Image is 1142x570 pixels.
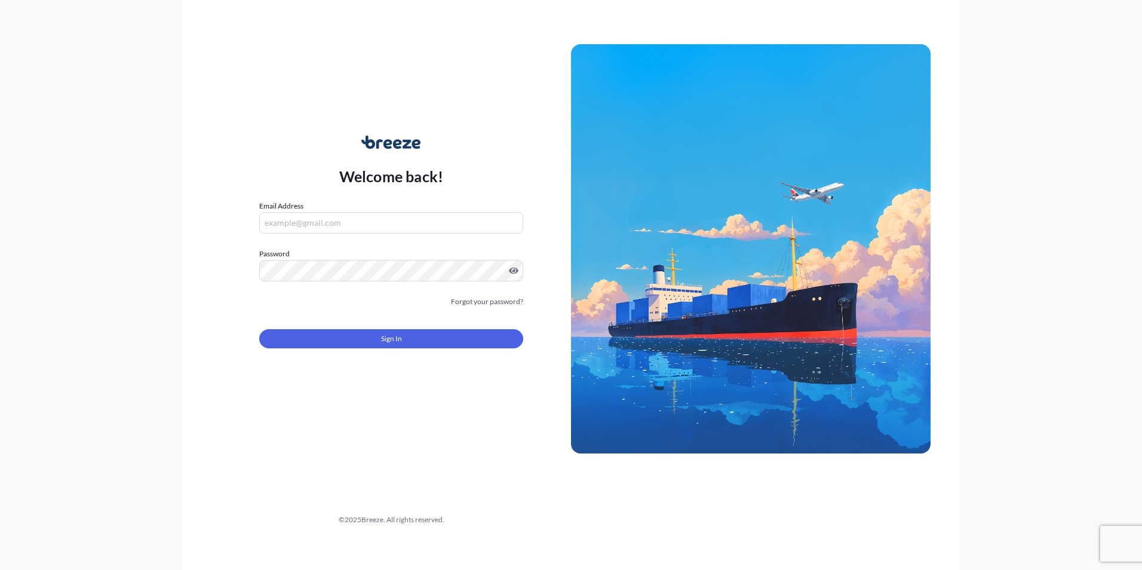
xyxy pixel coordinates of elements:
button: Show password [509,266,518,275]
p: Welcome back! [339,167,444,186]
button: Sign In [259,329,523,348]
input: example@gmail.com [259,212,523,234]
div: © 2025 Breeze. All rights reserved. [211,514,571,526]
label: Email Address [259,200,303,212]
a: Forgot your password? [451,296,523,308]
label: Password [259,248,523,260]
img: Ship illustration [571,44,931,453]
span: Sign In [381,333,402,345]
